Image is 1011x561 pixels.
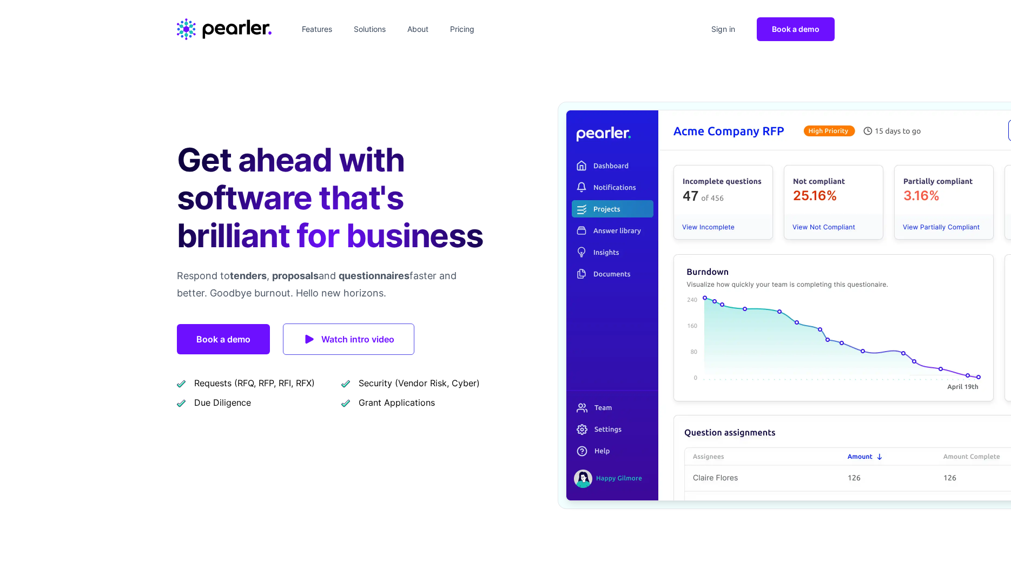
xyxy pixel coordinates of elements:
span: proposals [272,270,319,281]
a: Features [298,21,336,38]
p: Respond to , and faster and better. Goodbye burnout. Hello new horizons. [177,267,488,302]
span: tenders [230,270,267,281]
img: checkmark [341,398,350,407]
span: Requests (RFQ, RFP, RFI, RFX) [194,377,315,390]
h1: Get ahead with software that's brilliant for business [177,141,488,254]
span: Due Diligence [194,396,251,409]
a: Home [177,18,272,40]
span: Grant Applications [359,396,435,409]
span: questionnaires [339,270,409,281]
img: checkmark [341,379,350,388]
a: About [403,21,433,38]
span: Security (Vendor Risk, Cyber) [359,377,480,390]
span: Book a demo [772,24,820,34]
a: Solutions [349,21,390,38]
a: Book a demo [177,324,270,354]
a: Watch intro video [283,324,414,355]
span: Watch intro video [321,332,394,347]
img: checkmark [177,398,186,407]
a: Pricing [446,21,479,38]
a: Book a demo [757,17,835,41]
a: Sign in [707,21,739,38]
img: checkmark [177,379,186,388]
